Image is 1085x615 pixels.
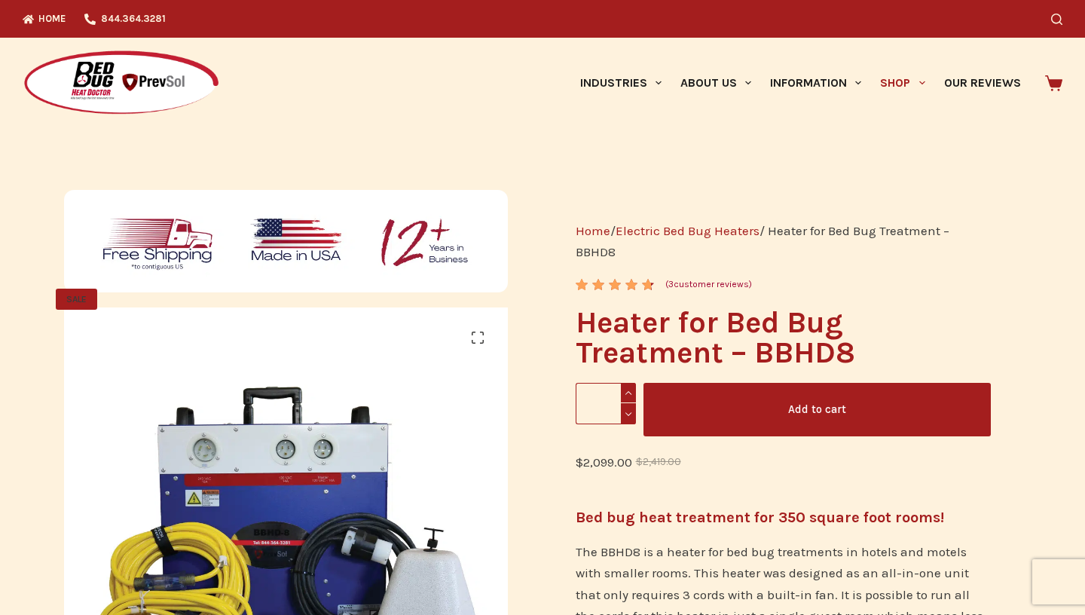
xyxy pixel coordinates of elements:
a: Home [576,223,610,238]
button: Search [1051,14,1062,25]
a: BBHD8 Heater for Bed Bug Treatment - full package [64,521,508,536]
input: Product quantity [576,383,637,424]
span: $ [636,456,643,467]
nav: Primary [570,38,1030,128]
a: (3customer reviews) [665,277,752,292]
strong: Bed bug heat treatment for 350 square foot rooms! [576,509,944,526]
span: $ [576,454,583,470]
a: Information [761,38,871,128]
a: Our Reviews [934,38,1030,128]
div: Rated 4.67 out of 5 [576,279,656,290]
a: About Us [671,38,760,128]
img: Prevsol/Bed Bug Heat Doctor [23,50,220,117]
nav: Breadcrumb [576,220,991,262]
span: Rated out of 5 based on customer ratings [576,279,651,383]
button: Add to cart [643,383,991,436]
h1: Heater for Bed Bug Treatment – BBHD8 [576,307,991,368]
a: Industries [570,38,671,128]
bdi: 2,099.00 [576,454,632,470]
bdi: 2,419.00 [636,456,681,467]
span: SALE [56,289,97,310]
span: 3 [668,279,674,289]
span: 3 [576,279,586,302]
a: Shop [871,38,934,128]
a: View full-screen image gallery [463,323,493,353]
a: Electric Bed Bug Heaters [616,223,759,238]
